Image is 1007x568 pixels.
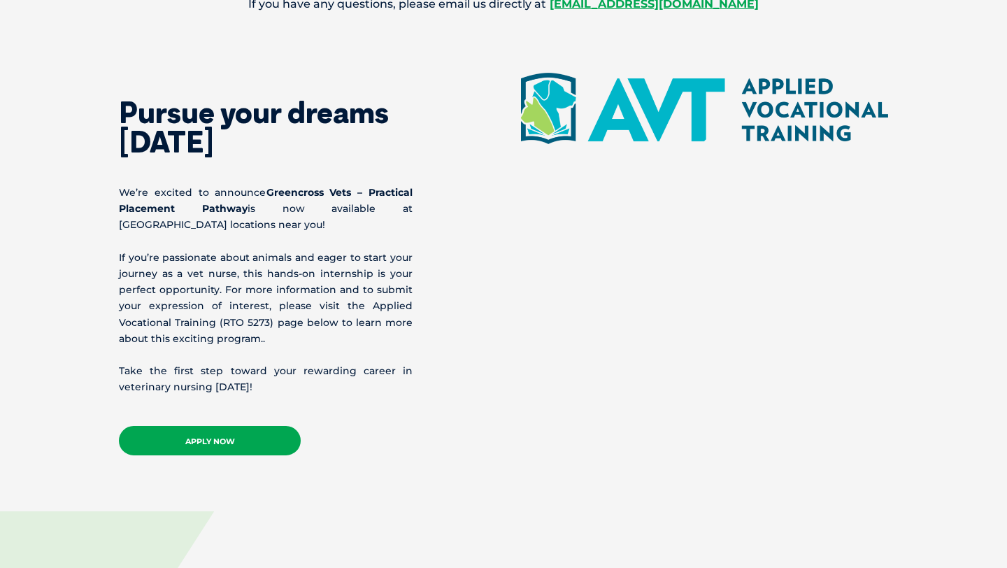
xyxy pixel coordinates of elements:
[119,426,301,455] a: APPLY NOW
[119,186,413,215] b: Greencross Vets – Practical Placement Pathway
[119,363,413,395] p: Take the first step toward your rewarding career in veterinary nursing [DATE]!
[119,185,413,234] p: We’re excited to announce is now available at [GEOGRAPHIC_DATA] locations near you!
[119,250,413,347] p: If you’re passionate about animals and eager to start your journey as a vet nurse, this hands-on ...
[119,98,413,157] h2: Pursue your dreams [DATE]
